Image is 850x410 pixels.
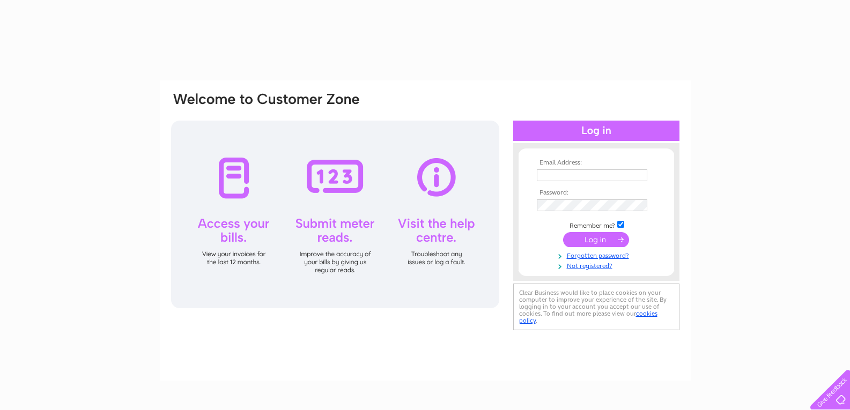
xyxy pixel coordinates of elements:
th: Password: [534,189,659,197]
input: Submit [563,232,629,247]
a: Not registered? [537,260,659,270]
a: cookies policy [519,310,657,324]
a: Forgotten password? [537,250,659,260]
th: Email Address: [534,159,659,167]
td: Remember me? [534,219,659,230]
div: Clear Business would like to place cookies on your computer to improve your experience of the sit... [513,284,679,330]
